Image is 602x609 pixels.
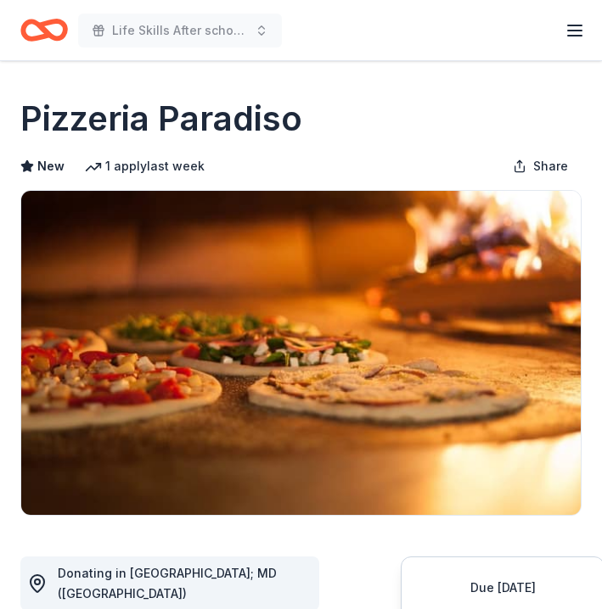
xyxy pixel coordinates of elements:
div: Due [DATE] [422,578,583,598]
h1: Pizzeria Paradiso [20,95,302,142]
button: Life Skills After school program [78,14,282,47]
span: Share [533,156,568,176]
a: Home [20,10,68,50]
span: Donating in [GEOGRAPHIC_DATA]; MD ([GEOGRAPHIC_DATA]) [58,566,277,601]
img: Image for Pizzeria Paradiso [21,191,581,515]
span: Life Skills After school program [112,20,248,41]
span: New [37,156,65,176]
div: 1 apply last week [85,156,205,176]
button: Share [499,149,582,183]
